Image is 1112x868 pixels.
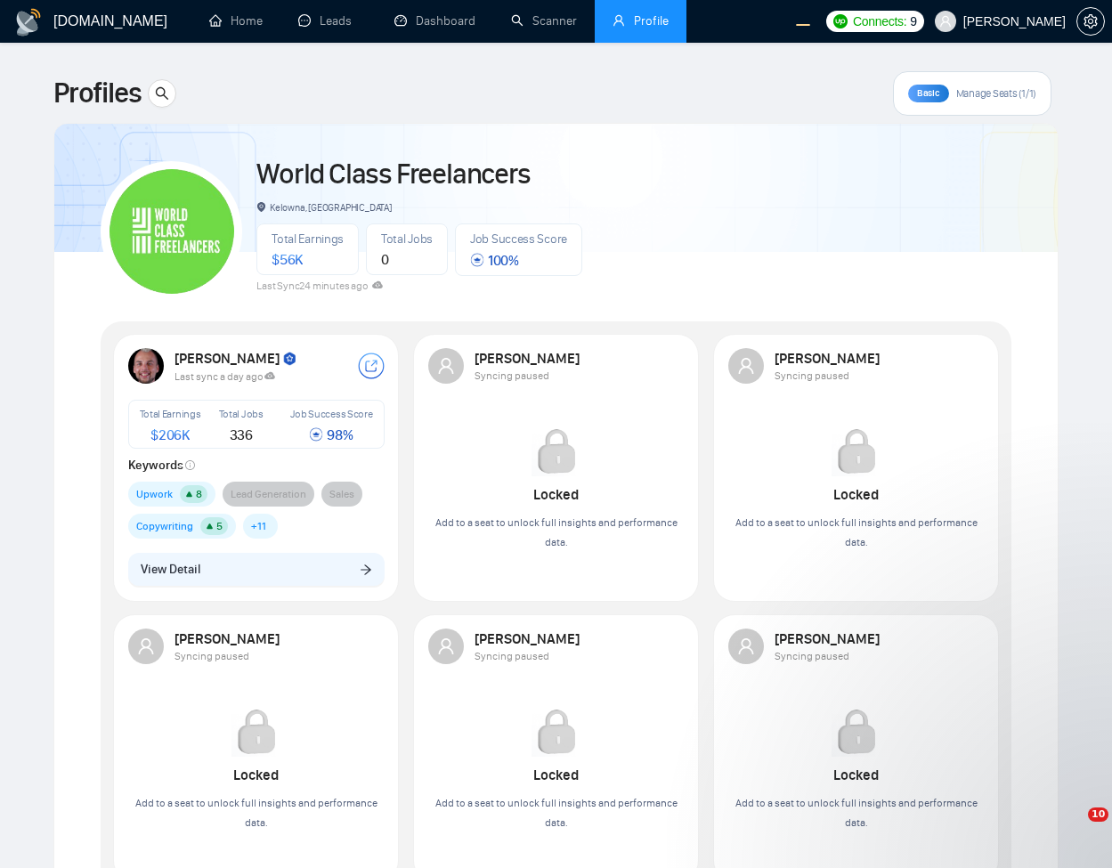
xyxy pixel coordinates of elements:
[394,13,475,28] a: dashboardDashboard
[141,560,200,580] span: View Detail
[1077,14,1104,28] span: setting
[175,370,276,383] span: Last sync a day ago
[53,72,141,115] span: Profiles
[475,369,549,382] span: Syncing paused
[634,13,669,28] span: Profile
[437,357,455,375] span: user
[309,426,353,443] span: 98 %
[329,485,354,503] span: Sales
[853,12,906,31] span: Connects:
[910,12,917,31] span: 9
[150,426,190,443] span: $ 206K
[775,630,882,647] strong: [PERSON_NAME]
[475,630,582,647] strong: [PERSON_NAME]
[917,87,940,99] span: Basic
[775,350,882,367] strong: [PERSON_NAME]
[735,516,978,548] span: Add to a seat to unlock full insights and performance data.
[175,650,249,662] span: Syncing paused
[256,280,383,292] span: Last Sync 24 minutes ago
[775,650,849,662] span: Syncing paused
[219,408,264,420] span: Total Jobs
[136,485,173,503] span: Upwork
[231,707,281,757] img: Locked
[256,201,392,214] span: Kelowna, [GEOGRAPHIC_DATA]
[833,486,879,503] strong: Locked
[196,488,202,500] span: 8
[470,231,567,247] span: Job Success Score
[175,630,282,647] strong: [PERSON_NAME]
[1051,807,1094,850] iframe: Intercom live chat
[148,79,176,108] button: search
[437,637,455,655] span: user
[737,637,755,655] span: user
[613,14,625,27] span: user
[231,485,306,503] span: Lead Generation
[532,707,581,757] img: Locked
[511,13,577,28] a: searchScanner
[475,650,549,662] span: Syncing paused
[272,231,344,247] span: Total Earnings
[1088,807,1108,822] span: 10
[282,352,298,368] img: top_rated
[290,408,373,420] span: Job Success Score
[298,13,359,28] a: messageLeads
[939,15,952,28] span: user
[110,169,234,294] img: World Class Freelancers
[532,426,581,476] img: Locked
[230,426,253,443] span: 336
[128,553,385,587] button: View Detailarrow-right
[833,14,848,28] img: upwork-logo.png
[185,460,195,470] span: info-circle
[128,458,196,473] strong: Keywords
[435,516,678,548] span: Add to a seat to unlock full insights and performance data.
[209,13,263,28] a: homeHome
[14,8,43,37] img: logo
[737,357,755,375] span: user
[775,369,849,382] span: Syncing paused
[175,350,298,367] strong: [PERSON_NAME]
[435,797,678,829] span: Add to a seat to unlock full insights and performance data.
[128,348,164,384] img: USER
[149,86,175,101] span: search
[832,426,881,476] img: Locked
[136,517,193,535] span: Copywriting
[381,231,433,247] span: Total Jobs
[381,251,389,268] span: 0
[956,86,1036,101] span: Manage Seats (1/1)
[216,520,223,532] span: 5
[1076,14,1105,28] a: setting
[533,486,579,503] strong: Locked
[256,202,266,212] span: environment
[135,797,377,829] span: Add to a seat to unlock full insights and performance data.
[272,251,303,268] span: $ 56K
[251,517,266,535] span: + 11
[735,797,978,829] span: Add to a seat to unlock full insights and performance data.
[470,252,519,269] span: 100 %
[233,767,279,783] strong: Locked
[533,767,579,783] strong: Locked
[256,157,530,191] a: World Class Freelancers
[1076,7,1105,36] button: setting
[360,563,372,575] span: arrow-right
[137,637,155,655] span: user
[140,408,201,420] span: Total Earnings
[475,350,582,367] strong: [PERSON_NAME]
